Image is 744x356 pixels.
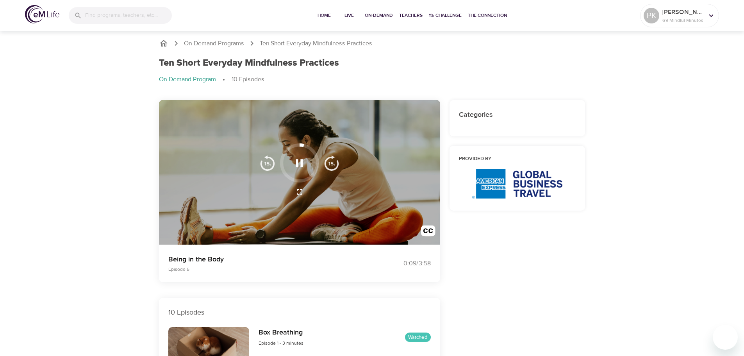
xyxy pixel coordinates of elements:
span: Live [340,11,359,20]
h6: Categories [459,109,576,121]
nav: breadcrumb [159,39,585,48]
a: On-Demand Programs [184,39,244,48]
div: PK [644,8,659,23]
span: The Connection [468,11,507,20]
span: Watched [405,334,431,341]
input: Find programs, teachers, etc... [85,7,172,24]
span: 1% Challenge [429,11,462,20]
p: Episode 5 [168,266,363,273]
p: [PERSON_NAME] [662,7,704,17]
span: On-Demand [365,11,393,20]
img: logo [25,5,59,23]
span: Teachers [399,11,423,20]
button: Transcript/Closed Captions (c) [416,221,440,245]
img: open_caption.svg [421,225,435,240]
p: 10 Episodes [168,307,431,318]
img: 15s_next.svg [324,155,339,171]
p: Being in the Body [168,254,363,265]
span: Home [315,11,334,20]
div: 0:09 / 3:58 [372,259,431,268]
h1: Ten Short Everyday Mindfulness Practices [159,57,339,69]
p: On-Demand Program [159,75,216,84]
p: Ten Short Everyday Mindfulness Practices [260,39,372,48]
iframe: Button to launch messaging window [713,325,738,350]
nav: breadcrumb [159,75,585,84]
span: Episode 1 - 3 minutes [259,340,303,346]
img: 15s_prev.svg [260,155,275,171]
h6: Box Breathing [259,327,303,338]
p: 10 Episodes [232,75,264,84]
img: AmEx%20GBT%20logo.png [472,169,562,199]
p: 69 Mindful Minutes [662,17,704,24]
h6: Provided by [459,155,576,163]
